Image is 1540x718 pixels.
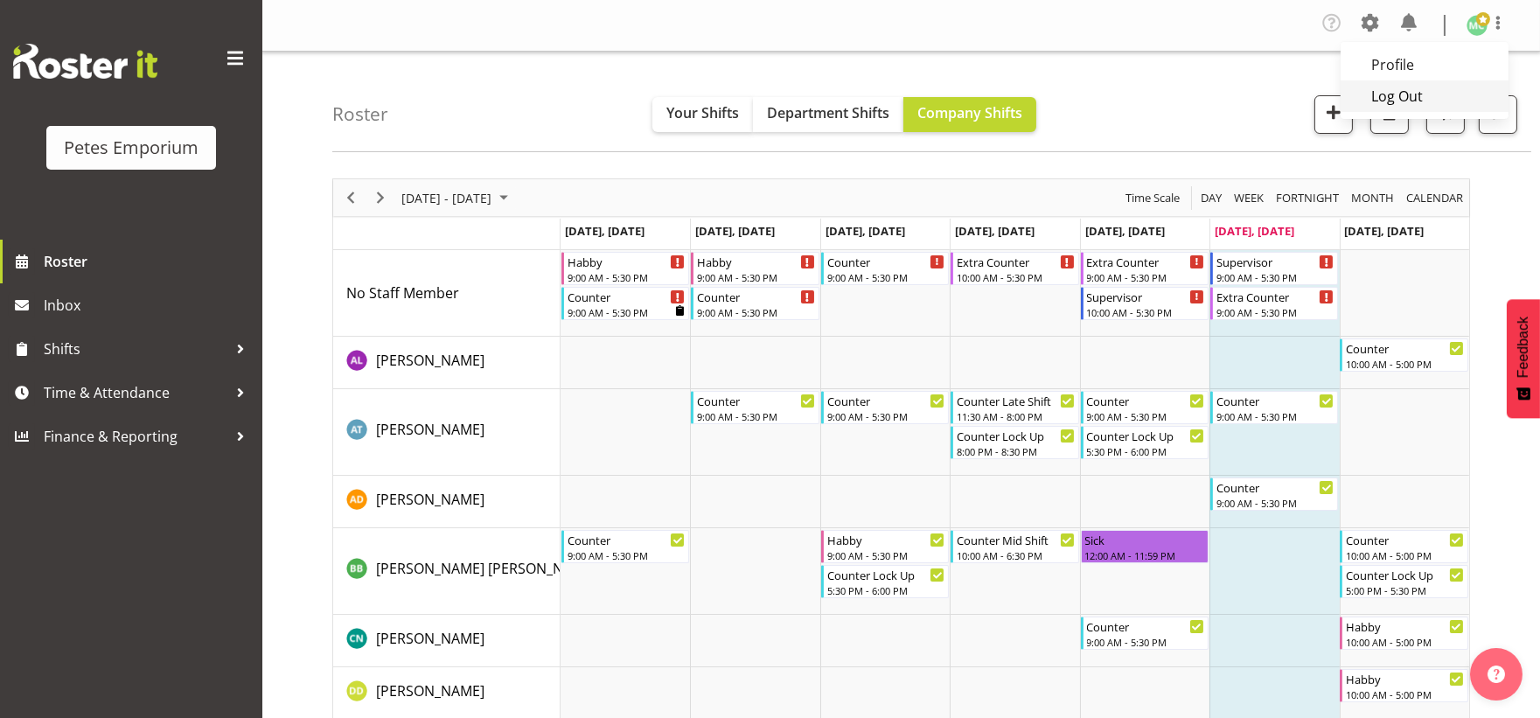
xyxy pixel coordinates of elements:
[821,252,949,285] div: No Staff Member"s event - Counter Begin From Wednesday, September 3, 2025 at 9:00:00 AM GMT+12:00...
[1340,338,1467,372] div: Abigail Lane"s event - Counter Begin From Sunday, September 7, 2025 at 10:00:00 AM GMT+12:00 Ends...
[1507,299,1540,418] button: Feedback - Show survey
[1314,95,1353,134] button: Add a new shift
[1216,392,1334,409] div: Counter
[399,187,516,209] button: September 01 - 07, 2025
[565,223,645,239] span: [DATE], [DATE]
[568,270,685,284] div: 9:00 AM - 5:30 PM
[568,288,685,305] div: Counter
[1081,287,1209,320] div: No Staff Member"s event - Supervisor Begin From Friday, September 5, 2025 at 10:00:00 AM GMT+12:0...
[951,530,1078,563] div: Beena Beena"s event - Counter Mid Shift Begin From Thursday, September 4, 2025 at 10:00:00 AM GMT...
[1081,426,1209,459] div: Alex-Micheal Taniwha"s event - Counter Lock Up Begin From Friday, September 5, 2025 at 5:30:00 PM...
[44,248,254,275] span: Roster
[1216,288,1334,305] div: Extra Counter
[1210,391,1338,424] div: Alex-Micheal Taniwha"s event - Counter Begin From Saturday, September 6, 2025 at 9:00:00 AM GMT+1...
[691,391,819,424] div: Alex-Micheal Taniwha"s event - Counter Begin From Tuesday, September 2, 2025 at 9:00:00 AM GMT+12...
[1210,287,1338,320] div: No Staff Member"s event - Extra Counter Begin From Saturday, September 6, 2025 at 9:00:00 AM GMT+...
[1346,548,1463,562] div: 10:00 AM - 5:00 PM
[666,103,739,122] span: Your Shifts
[1087,305,1204,319] div: 10:00 AM - 5:30 PM
[333,250,561,337] td: No Staff Member resource
[1346,531,1463,548] div: Counter
[821,391,949,424] div: Alex-Micheal Taniwha"s event - Counter Begin From Wednesday, September 3, 2025 at 9:00:00 AM GMT+...
[1348,187,1397,209] button: Timeline Month
[1345,223,1425,239] span: [DATE], [DATE]
[1273,187,1342,209] button: Fortnight
[1085,531,1204,548] div: Sick
[1085,548,1204,562] div: 12:00 AM - 11:59 PM
[957,392,1074,409] div: Counter Late Shift
[1231,187,1267,209] button: Timeline Week
[561,287,689,320] div: No Staff Member"s event - Counter Begin From Monday, September 1, 2025 at 9:00:00 AM GMT+12:00 En...
[1341,49,1509,80] a: Profile
[366,179,395,216] div: Next
[1087,444,1204,458] div: 5:30 PM - 6:00 PM
[826,223,905,239] span: [DATE], [DATE]
[951,391,1078,424] div: Alex-Micheal Taniwha"s event - Counter Late Shift Begin From Thursday, September 4, 2025 at 11:30...
[339,187,363,209] button: Previous
[332,104,388,124] h4: Roster
[568,548,685,562] div: 9:00 AM - 5:30 PM
[1215,223,1294,239] span: [DATE], [DATE]
[827,392,944,409] div: Counter
[1340,565,1467,598] div: Beena Beena"s event - Counter Lock Up Begin From Sunday, September 7, 2025 at 5:00:00 PM GMT+12:0...
[376,680,484,701] a: [PERSON_NAME]
[1210,252,1338,285] div: No Staff Member"s event - Supervisor Begin From Saturday, September 6, 2025 at 9:00:00 AM GMT+12:...
[1216,478,1334,496] div: Counter
[1124,187,1181,209] span: Time Scale
[1340,530,1467,563] div: Beena Beena"s event - Counter Begin From Sunday, September 7, 2025 at 10:00:00 AM GMT+12:00 Ends ...
[827,270,944,284] div: 9:00 AM - 5:30 PM
[44,336,227,362] span: Shifts
[753,97,903,132] button: Department Shifts
[561,530,689,563] div: Beena Beena"s event - Counter Begin From Monday, September 1, 2025 at 9:00:00 AM GMT+12:00 Ends A...
[957,548,1074,562] div: 10:00 AM - 6:30 PM
[1346,635,1463,649] div: 10:00 AM - 5:00 PM
[346,283,459,303] span: No Staff Member
[697,270,814,284] div: 9:00 AM - 5:30 PM
[1085,223,1165,239] span: [DATE], [DATE]
[1349,187,1396,209] span: Month
[1087,427,1204,444] div: Counter Lock Up
[376,420,484,439] span: [PERSON_NAME]
[1274,187,1341,209] span: Fortnight
[903,97,1036,132] button: Company Shifts
[376,351,484,370] span: [PERSON_NAME]
[1346,566,1463,583] div: Counter Lock Up
[1123,187,1183,209] button: Time Scale
[333,476,561,528] td: Amelia Denz resource
[1346,670,1463,687] div: Habby
[336,179,366,216] div: Previous
[1087,635,1204,649] div: 9:00 AM - 5:30 PM
[1081,617,1209,650] div: Christine Neville"s event - Counter Begin From Friday, September 5, 2025 at 9:00:00 AM GMT+12:00 ...
[1216,305,1334,319] div: 9:00 AM - 5:30 PM
[1341,80,1509,112] a: Log Out
[957,427,1074,444] div: Counter Lock Up
[333,615,561,667] td: Christine Neville resource
[1087,253,1204,270] div: Extra Counter
[1216,270,1334,284] div: 9:00 AM - 5:30 PM
[957,531,1074,548] div: Counter Mid Shift
[827,566,944,583] div: Counter Lock Up
[652,97,753,132] button: Your Shifts
[1199,187,1223,209] span: Day
[400,187,493,209] span: [DATE] - [DATE]
[1467,15,1488,36] img: melissa-cowen2635.jpg
[333,337,561,389] td: Abigail Lane resource
[951,252,1078,285] div: No Staff Member"s event - Extra Counter Begin From Thursday, September 4, 2025 at 10:00:00 AM GMT...
[376,489,484,510] a: [PERSON_NAME]
[1198,187,1225,209] button: Timeline Day
[1346,617,1463,635] div: Habby
[333,528,561,615] td: Beena Beena resource
[827,583,944,597] div: 5:30 PM - 6:00 PM
[376,490,484,509] span: [PERSON_NAME]
[697,409,814,423] div: 9:00 AM - 5:30 PM
[691,252,819,285] div: No Staff Member"s event - Habby Begin From Tuesday, September 2, 2025 at 9:00:00 AM GMT+12:00 End...
[1516,317,1531,378] span: Feedback
[1340,617,1467,650] div: Christine Neville"s event - Habby Begin From Sunday, September 7, 2025 at 10:00:00 AM GMT+12:00 E...
[1210,478,1338,511] div: Amelia Denz"s event - Counter Begin From Saturday, September 6, 2025 at 9:00:00 AM GMT+12:00 Ends...
[827,531,944,548] div: Habby
[568,531,685,548] div: Counter
[697,288,814,305] div: Counter
[568,253,685,270] div: Habby
[44,380,227,406] span: Time & Attendance
[13,44,157,79] img: Rosterit website logo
